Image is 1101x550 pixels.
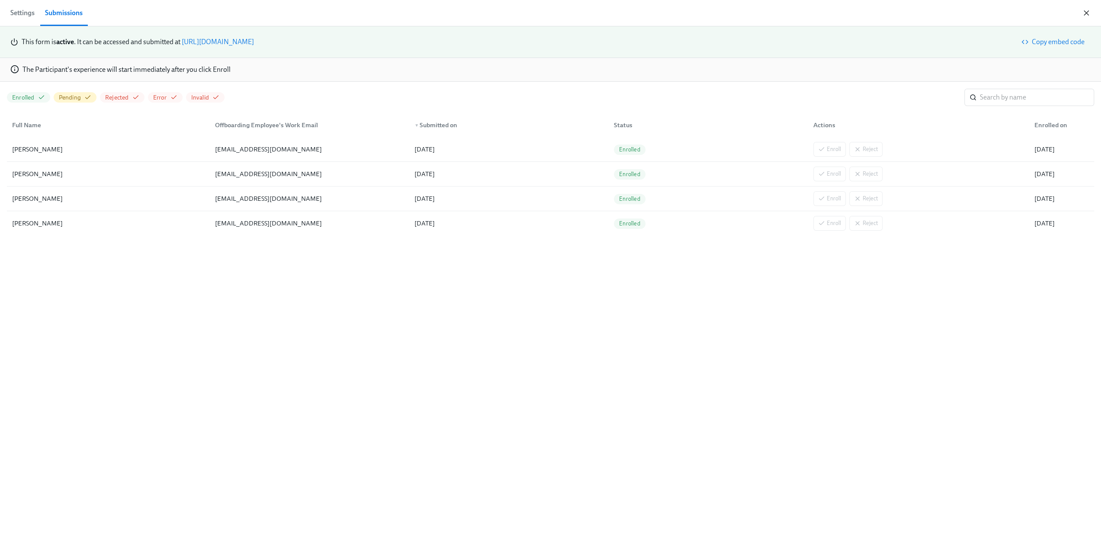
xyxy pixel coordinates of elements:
[212,144,408,154] div: [EMAIL_ADDRESS][DOMAIN_NAME]
[414,123,419,128] span: ▼
[614,196,645,202] span: Enrolled
[1031,120,1092,130] div: Enrolled on
[1027,116,1092,134] div: Enrolled on
[9,116,208,134] div: Full Name
[614,146,645,153] span: Enrolled
[607,116,806,134] div: Status
[7,187,1094,211] div: [PERSON_NAME][EMAIL_ADDRESS][DOMAIN_NAME][DATE]EnrolledEnrollReject[DATE]
[9,169,208,179] div: [PERSON_NAME]
[182,38,254,46] a: [URL][DOMAIN_NAME]
[1017,33,1091,51] button: Copy embed code
[810,120,1027,130] div: Actions
[100,92,144,103] button: Rejected
[212,193,408,204] div: [EMAIL_ADDRESS][DOMAIN_NAME]
[980,89,1094,106] input: Search by name
[56,38,74,46] strong: active
[9,193,208,204] div: [PERSON_NAME]
[45,7,83,19] div: Submissions
[1031,169,1092,179] div: [DATE]
[9,120,208,130] div: Full Name
[148,92,183,103] button: Error
[54,92,96,103] button: Pending
[7,137,1094,162] div: [PERSON_NAME][EMAIL_ADDRESS][DOMAIN_NAME][DATE]EnrolledEnrollReject[DATE]
[186,92,225,103] button: Invalid
[610,120,806,130] div: Status
[7,162,1094,187] div: [PERSON_NAME][EMAIL_ADDRESS][DOMAIN_NAME][DATE]EnrolledEnrollReject[DATE]
[408,116,607,134] div: ▼Submitted on
[614,220,645,227] span: Enrolled
[212,218,408,228] div: [EMAIL_ADDRESS][DOMAIN_NAME]
[7,211,1094,235] div: [PERSON_NAME][EMAIL_ADDRESS][DOMAIN_NAME][DATE]EnrolledEnrollReject[DATE]
[411,193,607,204] div: [DATE]
[411,120,607,130] div: Submitted on
[208,116,408,134] div: Offboarding Employee's Work Email
[22,65,231,74] p: The Participant's experience will start immediately after you click Enroll
[1031,144,1092,154] div: [DATE]
[212,169,408,179] div: [EMAIL_ADDRESS][DOMAIN_NAME]
[614,171,645,177] span: Enrolled
[411,144,607,154] div: [DATE]
[1031,193,1092,204] div: [DATE]
[12,93,35,102] span: Enrolled
[105,93,129,102] span: Rejected
[1031,218,1092,228] div: [DATE]
[9,218,208,228] div: [PERSON_NAME]
[59,93,81,102] span: Pending
[191,93,209,102] span: Invalid
[153,93,167,102] span: Error
[22,38,180,46] span: This form is . It can be accessed and submitted at
[212,120,408,130] div: Offboarding Employee's Work Email
[10,7,35,19] span: Settings
[411,169,607,179] div: [DATE]
[411,218,607,228] div: [DATE]
[1023,38,1085,46] span: Copy embed code
[7,92,50,103] button: Enrolled
[9,144,208,154] div: [PERSON_NAME]
[806,116,1027,134] div: Actions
